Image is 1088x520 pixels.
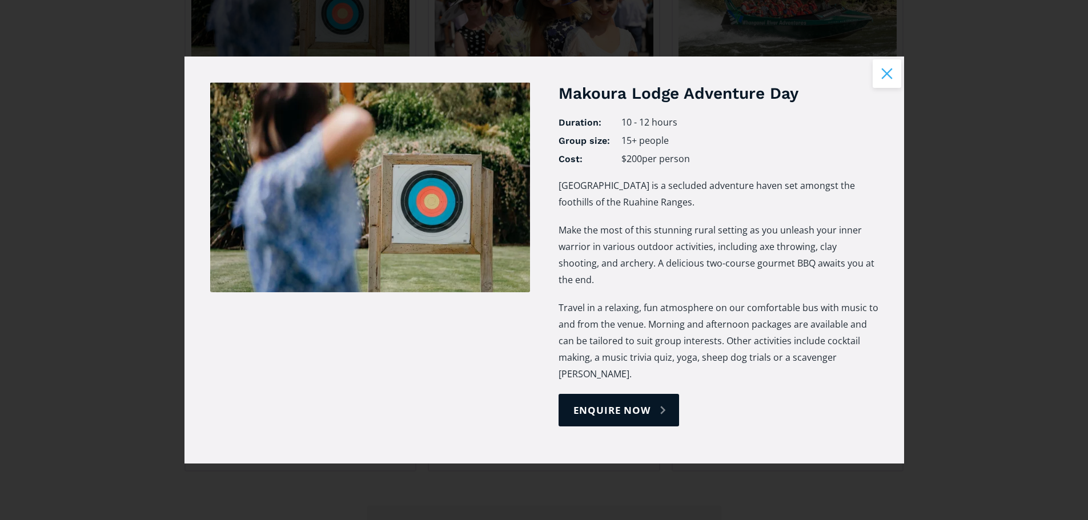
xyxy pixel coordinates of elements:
[559,153,610,166] h4: Cost:
[210,82,530,292] img: Makoura Lodge Adventure Day
[642,153,690,165] div: per person
[559,116,610,129] h4: Duration:
[621,116,878,129] div: 10 - 12 hours
[559,82,878,104] h3: Makoura Lodge Adventure Day
[621,153,627,165] div: $
[559,300,878,382] p: Travel in a relaxing, fun atmosphere on our comfortable bus with music to and from the venue. Mor...
[559,135,610,147] h4: Group size:
[559,178,878,211] p: [GEOGRAPHIC_DATA] is a secluded adventure haven set amongst the foothills of the Ruahine Ranges.
[559,222,878,288] p: Make the most of this stunning rural setting as you unleash your inner warrior in various outdoor...
[627,153,642,165] div: 200
[873,59,901,88] button: Close modal
[559,394,679,426] a: enquire now
[621,135,878,147] div: 15+ people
